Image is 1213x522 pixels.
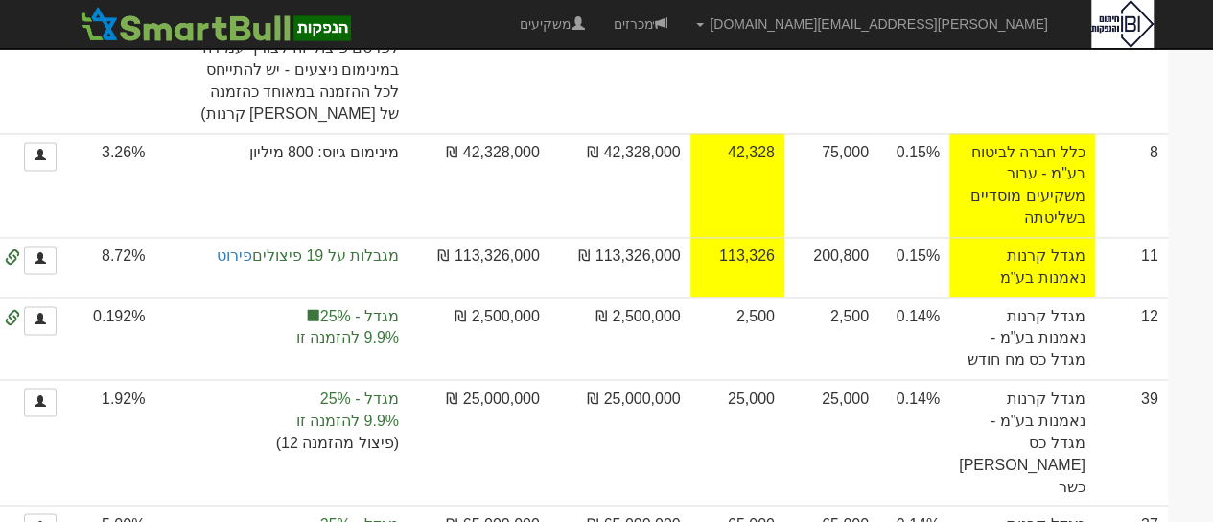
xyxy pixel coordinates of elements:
td: 12 [1095,297,1168,380]
td: 25,000,000 ₪ [408,379,549,505]
td: 25,000,000 ₪ [549,379,690,505]
td: 113,326,000 ₪ [408,237,549,297]
span: 9.9% להזמנה זו [164,410,399,432]
td: כלל חברה לביטוח בע"מ - עבור משקיעים מוסדיים בשליטתה [949,133,1095,237]
td: אחוז הקצאה להצעה זו 56.4% [690,237,784,297]
span: 9.9% להזמנה זו [164,327,399,349]
td: 8.72% [66,237,154,297]
td: 3.26% [66,133,154,237]
span: מגדל - 25% [164,306,399,328]
td: 1.92% [66,379,154,505]
span: מינימום גיוס: 800 מיליון [164,142,399,164]
td: 2,500 [690,297,784,380]
span: מגבלות על 19 פיצולים [164,246,399,268]
td: 0.15% [878,237,949,297]
td: 25,000 [690,379,784,505]
td: 0.15% [878,133,949,237]
td: 8 [1095,133,1168,237]
td: 42,328,000 ₪ [408,133,549,237]
img: SmartBull Logo [75,5,357,43]
td: 2,500,000 ₪ [408,297,549,380]
span: (פיצול מהזמנה 12) [164,432,399,454]
td: 25,000 [784,379,878,505]
td: 2,500,000 ₪ [549,297,690,380]
span: מגדל - 25% [164,388,399,410]
td: מגדל קרנות נאמנות בע"מ - מגדל כס מח חודש [949,297,1095,380]
td: 113,326,000 ₪ [549,237,690,297]
td: 2,500 [784,297,878,380]
td: הקצאה בפועל לקבוצה 'מגדל' 11.7% [154,379,408,505]
td: מגדל קרנות נאמנות בע"מ - מגדל כס [PERSON_NAME] כשר [949,379,1095,505]
td: 39 [1095,379,1168,505]
td: 200,800 [784,237,878,297]
td: מגדל קרנות נאמנות בע"מ [949,237,1095,297]
td: אחוז הקצאה להצעה זו 56.4% [690,133,784,237]
td: 75,000 [784,133,878,237]
td: 0.14% [878,379,949,505]
td: 11 [1095,237,1168,297]
td: 0.192% [66,297,154,380]
td: 0.14% [878,297,949,380]
td: 42,328,000 ₪ [549,133,690,237]
a: פירוט [217,248,252,264]
td: הקצאה בפועל לקבוצה 'מגדל' 11.7% [154,297,408,380]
